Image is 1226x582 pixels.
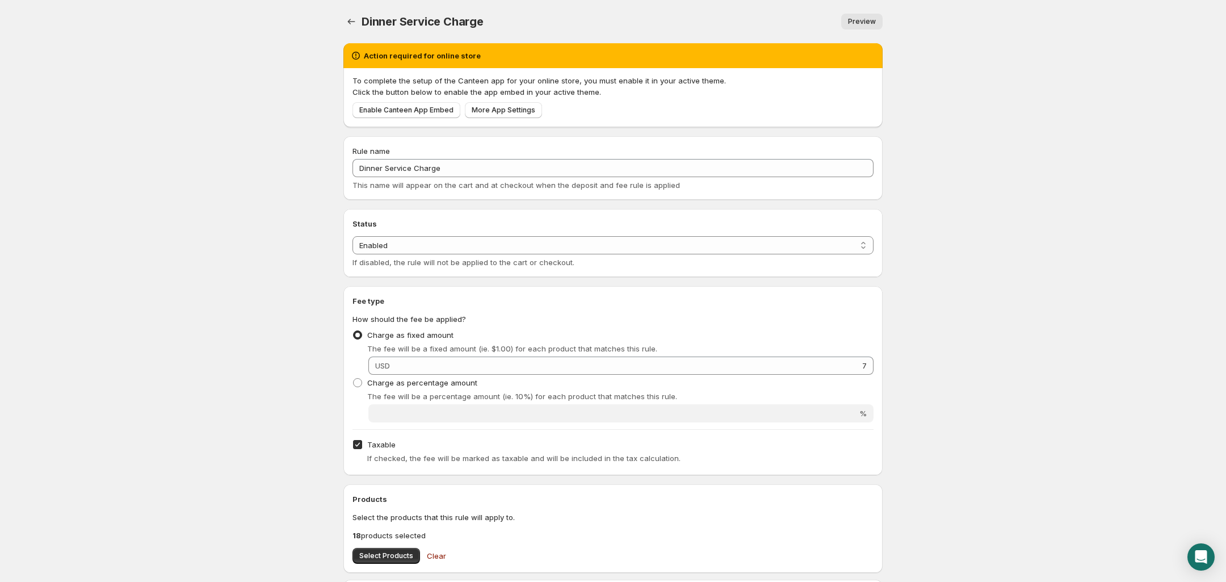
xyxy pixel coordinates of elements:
span: Charge as percentage amount [367,378,477,387]
h2: Fee type [352,295,874,307]
span: This name will appear on the cart and at checkout when the deposit and fee rule is applied [352,181,680,190]
h2: Status [352,218,874,229]
p: The fee will be a percentage amount (ie. 10%) for each product that matches this rule. [367,391,874,402]
h2: Action required for online store [364,50,481,61]
span: If disabled, the rule will not be applied to the cart or checkout. [352,258,574,267]
span: How should the fee be applied? [352,315,466,324]
div: Open Intercom Messenger [1187,543,1215,571]
button: Clear [420,545,453,567]
p: Select the products that this rule will apply to. [352,512,874,523]
span: Enable Canteen App Embed [359,106,454,115]
a: Preview [841,14,883,30]
span: More App Settings [472,106,535,115]
b: 18 [352,531,361,540]
button: Select Products [352,548,420,564]
span: % [859,409,867,418]
span: Preview [848,17,876,26]
h2: Products [352,493,874,505]
p: Click the button below to enable the app embed in your active theme. [352,86,874,98]
span: USD [375,361,390,370]
button: Settings [343,14,359,30]
a: More App Settings [465,102,542,118]
p: products selected [352,530,874,541]
span: Taxable [367,440,396,449]
p: To complete the setup of the Canteen app for your online store, you must enable it in your active... [352,75,874,86]
span: Charge as fixed amount [367,330,454,340]
span: The fee will be a fixed amount (ie. $1.00) for each product that matches this rule. [367,344,657,353]
span: If checked, the fee will be marked as taxable and will be included in the tax calculation. [367,454,681,463]
span: Clear [427,550,446,562]
a: Enable Canteen App Embed [352,102,460,118]
span: Select Products [359,551,413,560]
span: Rule name [352,146,390,156]
span: Dinner Service Charge [362,15,484,28]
